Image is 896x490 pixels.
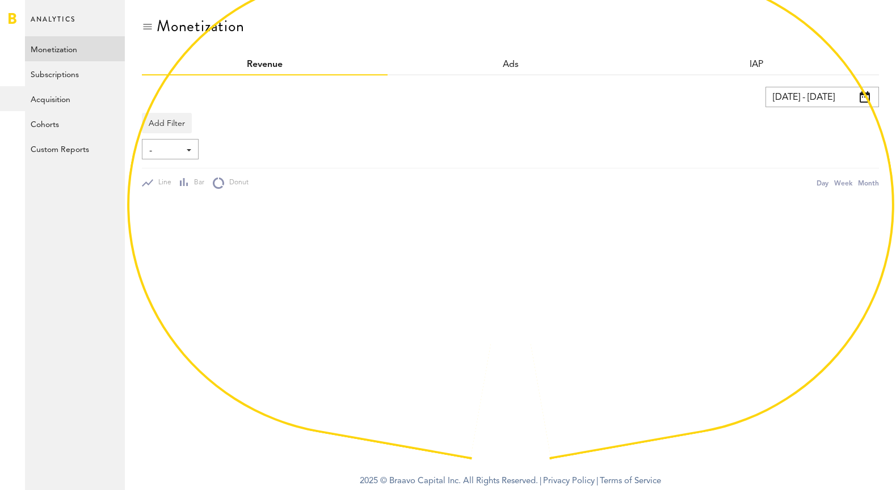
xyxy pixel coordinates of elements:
a: Privacy Policy [543,477,595,485]
a: Monetization [25,36,125,61]
span: - [149,141,180,160]
a: Acquisition [25,86,125,111]
a: IAP [750,60,763,69]
span: 2025 © Braavo Capital Inc. All Rights Reserved. [360,473,538,490]
a: Ads [503,60,519,69]
div: Monetization [157,17,245,35]
a: Custom Reports [25,136,125,161]
span: Donut [224,178,249,188]
span: Line [153,178,171,188]
div: Day [817,177,828,189]
a: Terms of Service [600,477,661,485]
span: Bar [189,178,204,188]
div: Week [834,177,852,189]
a: Subscriptions [25,61,125,86]
button: Add Filter [142,113,192,133]
span: Analytics [31,12,75,36]
a: Revenue [247,60,283,69]
a: Cohorts [25,111,125,136]
div: Month [858,177,879,189]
